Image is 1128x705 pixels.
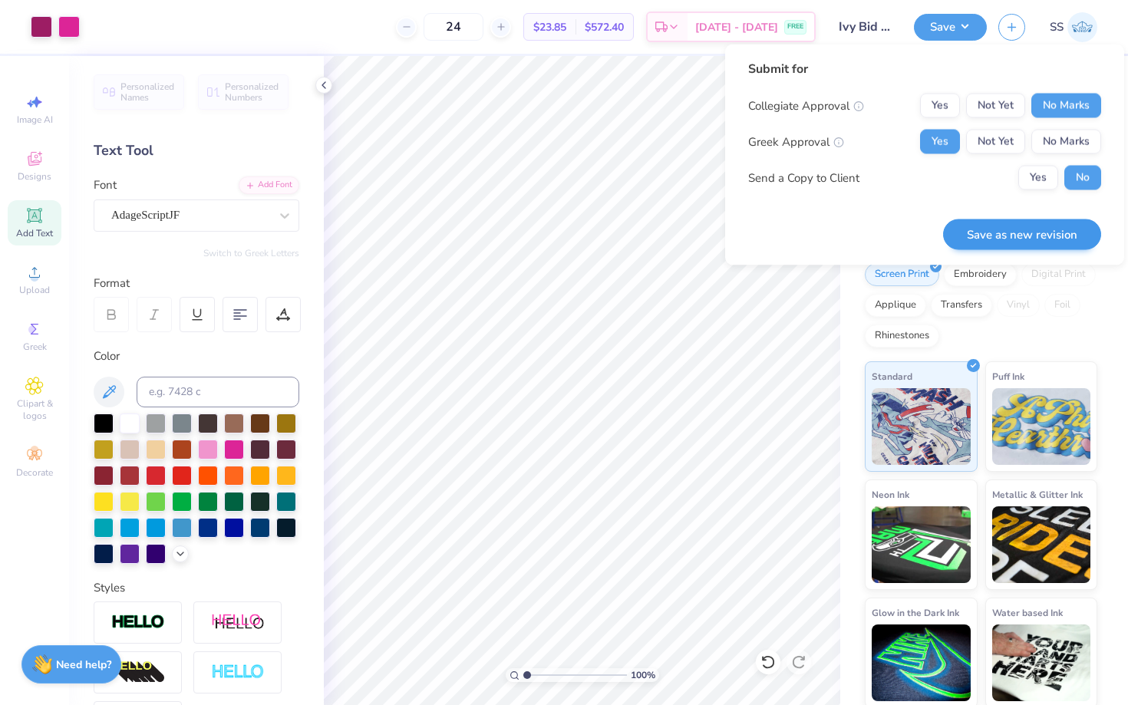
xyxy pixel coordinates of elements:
button: Save [914,14,987,41]
span: Add Text [16,227,53,239]
img: Puff Ink [992,388,1091,465]
div: Format [94,275,301,292]
div: Transfers [931,294,992,317]
img: Glow in the Dark Ink [872,624,971,701]
span: 100 % [631,668,655,682]
button: No Marks [1031,94,1101,118]
span: Clipart & logos [8,397,61,422]
button: Yes [1018,166,1058,190]
span: Personalized Numbers [225,81,279,103]
div: Styles [94,579,299,597]
img: 3d Illusion [111,661,165,685]
img: Water based Ink [992,624,1091,701]
span: FREE [787,21,803,32]
span: Water based Ink [992,605,1063,621]
div: Text Tool [94,140,299,161]
button: Save as new revision [943,219,1101,250]
span: [DATE] - [DATE] [695,19,778,35]
span: $572.40 [585,19,624,35]
div: Screen Print [865,263,939,286]
div: Applique [865,294,926,317]
div: Digital Print [1021,263,1096,286]
img: Shadow [211,613,265,632]
img: Stroke [111,614,165,631]
div: Send a Copy to Client [748,169,859,186]
span: $23.85 [533,19,566,35]
strong: Need help? [56,657,111,672]
button: Not Yet [966,130,1025,154]
div: Foil [1044,294,1080,317]
button: Yes [920,94,960,118]
button: Switch to Greek Letters [203,247,299,259]
img: Shaiya Sayani [1067,12,1097,42]
span: Puff Ink [992,368,1024,384]
div: Collegiate Approval [748,97,864,114]
div: Color [94,348,299,365]
img: Neon Ink [872,506,971,583]
div: Rhinestones [865,324,939,348]
label: Font [94,176,117,194]
span: Image AI [17,114,53,126]
span: Decorate [16,466,53,479]
span: Standard [872,368,912,384]
button: No Marks [1031,130,1101,154]
button: Yes [920,130,960,154]
img: Negative Space [211,664,265,681]
input: – – [424,13,483,41]
span: Metallic & Glitter Ink [992,486,1083,502]
span: Glow in the Dark Ink [872,605,959,621]
button: Not Yet [966,94,1025,118]
span: Neon Ink [872,486,909,502]
button: No [1064,166,1101,190]
input: e.g. 7428 c [137,377,299,407]
span: SS [1050,18,1064,36]
a: SS [1050,12,1097,42]
div: Embroidery [944,263,1017,286]
span: Greek [23,341,47,353]
input: Untitled Design [827,12,902,42]
div: Vinyl [997,294,1040,317]
span: Designs [18,170,51,183]
img: Metallic & Glitter Ink [992,506,1091,583]
img: Standard [872,388,971,465]
span: Upload [19,284,50,296]
div: Greek Approval [748,133,844,150]
div: Submit for [748,60,1101,78]
div: Add Font [239,176,299,194]
span: Personalized Names [120,81,175,103]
